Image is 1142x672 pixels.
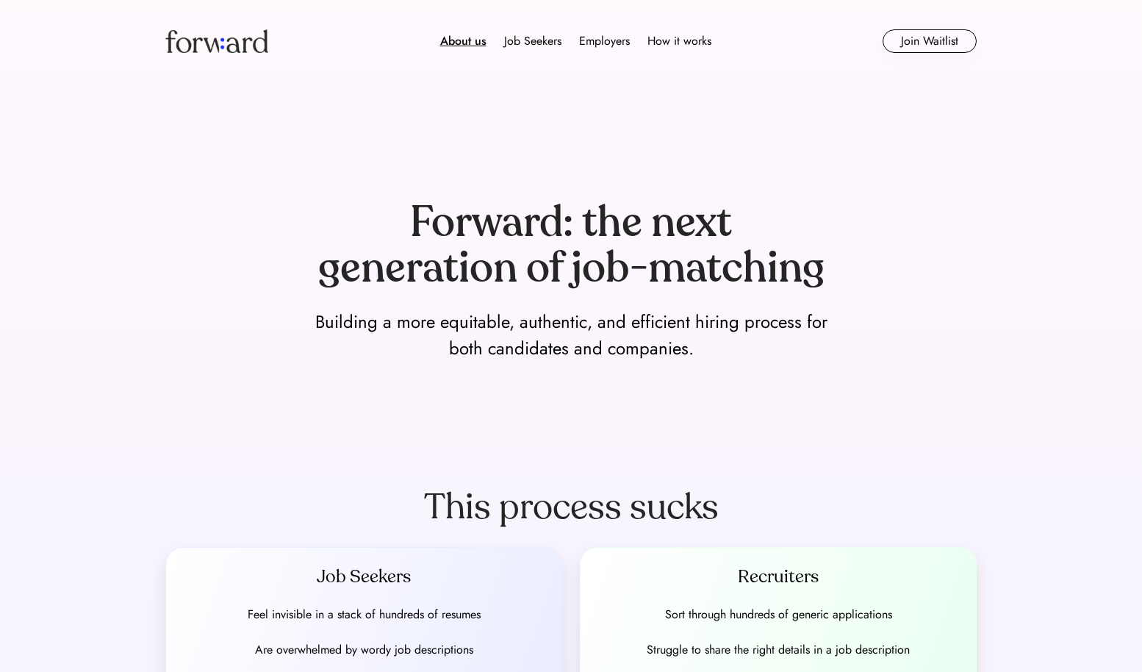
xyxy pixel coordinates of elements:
[306,200,836,290] div: Forward: the next generation of job-matching
[598,565,958,589] div: Recruiters
[184,565,544,589] div: Job Seekers
[504,32,561,50] div: Job Seekers
[647,32,711,50] div: How it works
[579,32,630,50] div: Employers
[440,32,486,50] div: About us
[306,309,836,362] div: Building a more equitable, authentic, and efficient hiring process for both candidates and compan...
[665,606,892,623] div: Sort through hundreds of generic applications
[424,485,719,529] div: This process sucks
[248,606,481,623] div: Feel invisible in a stack of hundreds of resumes
[255,641,473,659] div: Are overwhelmed by wordy job descriptions
[647,641,910,659] div: Struggle to share the right details in a job description
[883,29,977,53] button: Join Waitlist
[165,29,268,53] img: Forward logo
